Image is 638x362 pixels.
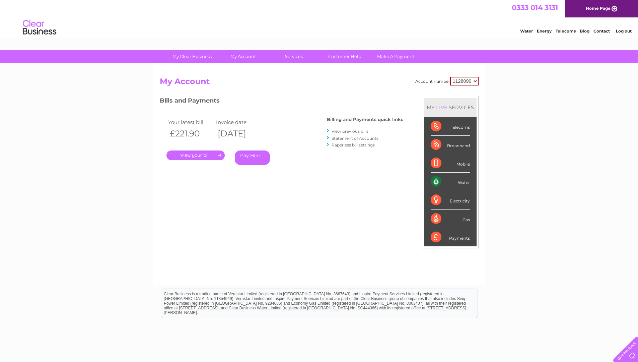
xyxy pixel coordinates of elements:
[215,50,271,63] a: My Account
[415,77,479,85] div: Account number
[332,142,375,147] a: Paperless bill settings
[520,28,533,34] a: Water
[556,28,576,34] a: Telecoms
[368,50,423,63] a: Make A Payment
[431,173,470,191] div: Water
[431,191,470,209] div: Electricity
[166,118,215,127] td: Your latest bill
[332,129,368,134] a: View previous bills
[332,136,378,141] a: Statement of Accounts
[593,28,610,34] a: Contact
[317,50,372,63] a: Customer Help
[435,104,449,111] div: LIVE
[512,3,558,12] a: 0333 014 3131
[214,127,263,140] th: [DATE]
[161,4,478,33] div: Clear Business is a trading name of Verastar Limited (registered in [GEOGRAPHIC_DATA] No. 3667643...
[424,98,477,117] div: MY SERVICES
[22,17,57,38] img: logo.png
[431,228,470,246] div: Payments
[166,127,215,140] th: £221.90
[327,117,403,122] h4: Billing and Payments quick links
[431,154,470,173] div: Mobile
[431,117,470,136] div: Telecoms
[166,150,225,160] a: .
[537,28,552,34] a: Energy
[266,50,322,63] a: Services
[164,50,220,63] a: My Clear Business
[431,136,470,154] div: Broadband
[214,118,263,127] td: Invoice date
[235,150,270,165] a: Pay Here
[616,28,632,34] a: Log out
[160,77,479,89] h2: My Account
[160,96,403,108] h3: Bills and Payments
[431,210,470,228] div: Gas
[580,28,589,34] a: Blog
